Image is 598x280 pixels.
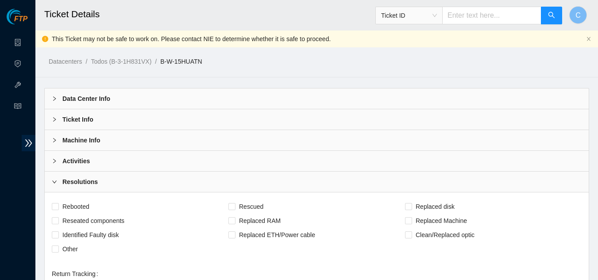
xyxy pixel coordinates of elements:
span: Ticket ID [381,9,437,22]
div: Resolutions [45,172,589,192]
span: double-right [22,135,35,151]
a: Todos (B-3-1H831VX) [91,58,151,65]
span: right [52,179,57,184]
span: / [85,58,87,65]
a: Datacenters [49,58,82,65]
a: Akamai TechnologiesFTP [7,16,27,27]
span: / [155,58,157,65]
span: right [52,117,57,122]
span: FTP [14,15,27,23]
b: Machine Info [62,135,100,145]
span: right [52,138,57,143]
a: B-W-15HUATN [160,58,202,65]
span: Rebooted [59,199,93,214]
span: Identified Faulty disk [59,228,123,242]
span: C [575,10,581,21]
button: C [569,6,587,24]
button: search [541,7,562,24]
span: Replaced Machine [412,214,471,228]
span: read [14,99,21,116]
b: Ticket Info [62,115,93,124]
div: Machine Info [45,130,589,150]
span: Replaced disk [412,199,458,214]
span: Reseated components [59,214,128,228]
div: Data Center Info [45,88,589,109]
span: Replaced ETH/Power cable [235,228,319,242]
span: Replaced RAM [235,214,284,228]
span: Clean/Replaced optic [412,228,478,242]
span: search [548,12,555,20]
input: Enter text here... [442,7,541,24]
span: right [52,96,57,101]
span: Other [59,242,81,256]
button: close [586,36,591,42]
b: Resolutions [62,177,98,187]
b: Data Center Info [62,94,110,104]
img: Akamai Technologies [7,9,45,24]
span: right [52,158,57,164]
b: Activities [62,156,90,166]
div: Activities [45,151,589,171]
div: Ticket Info [45,109,589,130]
span: Rescued [235,199,267,214]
